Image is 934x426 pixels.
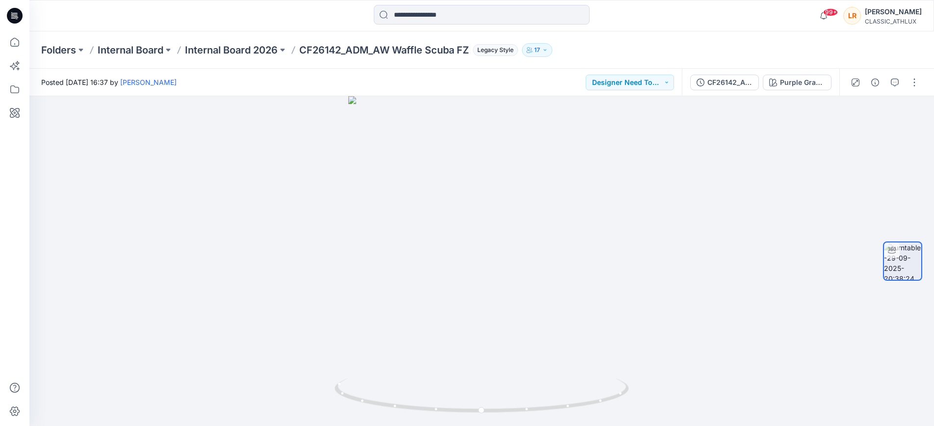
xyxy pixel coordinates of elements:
button: Details [867,75,883,90]
a: Internal Board [98,43,163,57]
p: 17 [534,45,540,55]
button: CF26142_ADM_AW Waffle Scuba FZ [690,75,759,90]
span: 99+ [823,8,838,16]
div: CLASSIC_ATHLUX [865,18,922,25]
span: Legacy Style [473,44,518,56]
a: Internal Board 2026 [185,43,278,57]
div: [PERSON_NAME] [865,6,922,18]
span: Posted [DATE] 16:37 by [41,77,177,87]
button: 17 [522,43,552,57]
a: [PERSON_NAME] [120,78,177,86]
p: CF26142_ADM_AW Waffle Scuba FZ [299,43,469,57]
div: CF26142_ADM_AW Waffle Scuba FZ [707,77,752,88]
div: LR [843,7,861,25]
button: Legacy Style [469,43,518,57]
button: Purple Granite [763,75,831,90]
a: Folders [41,43,76,57]
img: turntable-29-09-2025-20:38:24 [884,242,921,280]
div: Purple Granite [780,77,825,88]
